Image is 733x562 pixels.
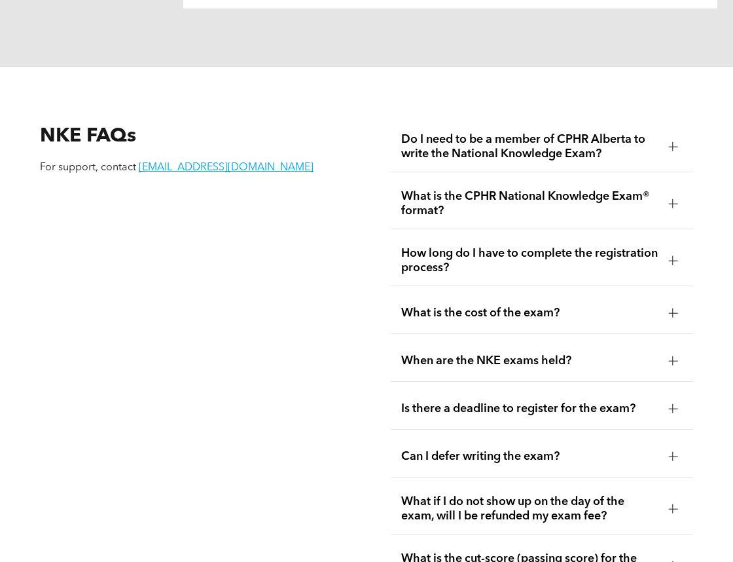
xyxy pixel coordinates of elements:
span: What if I do not show up on the day of the exam, will I be refunded my exam fee? [401,495,658,523]
span: What is the CPHR National Knowledge Exam® format? [401,189,658,218]
span: Can I defer writing the exam? [401,449,658,464]
span: Do I need to be a member of CPHR Alberta to write the National Knowledge Exam? [401,132,658,161]
span: NKE FAQs [40,126,136,146]
span: How long do I have to complete the registration process? [401,246,658,275]
span: Is there a deadline to register for the exam? [401,402,658,416]
span: What is the cost of the exam? [401,306,658,320]
span: For support, contact [40,162,136,173]
span: When are the NKE exams held? [401,354,658,368]
a: [EMAIL_ADDRESS][DOMAIN_NAME] [139,162,313,173]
